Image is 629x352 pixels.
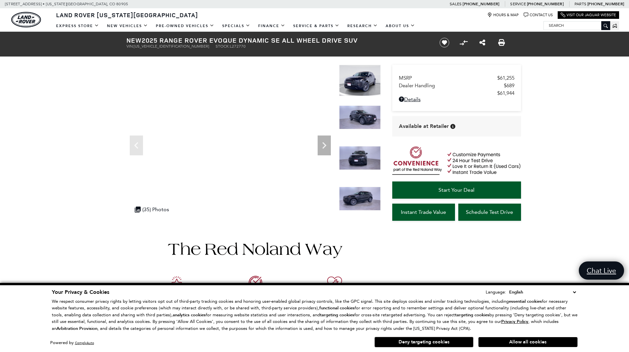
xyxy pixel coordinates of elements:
[401,209,446,215] span: Instant Trade Value
[509,298,542,304] strong: essential cookies
[487,13,519,18] a: Hours & Map
[75,341,94,345] a: ComplyAuto
[339,146,381,170] img: New 2025 Santorini Black LAND ROVER Dynamic SE image 3
[463,1,499,7] a: [PHONE_NUMBER]
[56,326,97,332] strong: Arbitration Provision
[11,12,41,27] a: land-rover
[320,312,354,318] strong: targeting cookies
[501,319,528,324] a: Privacy Policy
[318,136,331,155] div: Next
[126,44,134,49] span: VIN:
[56,11,198,19] span: Land Rover [US_STATE][GEOGRAPHIC_DATA]
[504,83,514,89] span: $689
[52,11,202,19] a: Land Rover [US_STATE][GEOGRAPHIC_DATA]
[216,44,230,49] span: Stock:
[497,75,514,81] span: $61,255
[450,124,455,129] div: Vehicle is in stock and ready for immediate delivery. Due to demand, availability is subject to c...
[399,75,497,81] span: MSRP
[126,37,429,44] h1: 2025 Range Rover Evoque Dynamic SE All Wheel Drive SUV
[561,13,616,18] a: Visit Our Jaguar Website
[50,341,94,345] div: Powered by
[450,2,462,6] span: Sales
[459,38,469,48] button: Compare Vehicle
[466,209,513,215] span: Schedule Test Drive
[382,20,419,32] a: About Us
[173,312,206,318] strong: analytics cookies
[486,290,506,294] div: Language:
[527,1,564,7] a: [PHONE_NUMBER]
[392,204,455,221] a: Instant Trade Value
[455,312,489,318] strong: targeting cookies
[438,187,474,193] span: Start Your Deal
[131,203,172,216] div: (35) Photos
[230,44,246,49] span: L272770
[497,90,514,96] span: $61,944
[579,261,624,280] a: Chat Live
[152,20,218,32] a: Pre-Owned Vehicles
[343,20,382,32] a: Research
[437,37,452,48] button: Save vehicle
[478,337,577,347] button: Allow all cookies
[289,20,343,32] a: Service & Parts
[52,298,577,332] p: We respect consumer privacy rights by letting visitors opt out of third-party tracking cookies an...
[339,187,381,211] img: New 2025 Santorini Black LAND ROVER Dynamic SE image 4
[374,337,473,347] button: Deny targeting cookies
[399,83,514,89] a: Dealer Handling $689
[510,2,526,6] span: Service
[479,39,485,47] a: Share this New 2025 Range Rover Evoque Dynamic SE All Wheel Drive SUV
[587,1,624,7] a: [PHONE_NUMBER]
[103,20,152,32] a: New Vehicles
[319,305,355,311] strong: functional cookies
[575,2,586,6] span: Parts
[218,20,254,32] a: Specials
[52,20,103,32] a: EXPRESS STORE
[399,90,514,96] a: $61,944
[399,75,514,81] a: MSRP $61,255
[501,319,528,325] u: Privacy Policy
[544,21,610,29] input: Search
[399,123,449,130] span: Available at Retailer
[498,39,505,47] a: Print this New 2025 Range Rover Evoque Dynamic SE All Wheel Drive SUV
[507,289,577,296] select: Language Select
[583,266,619,275] span: Chat Live
[339,105,381,129] img: New 2025 Santorini Black LAND ROVER Dynamic SE image 2
[392,224,521,328] iframe: YouTube video player
[254,20,289,32] a: Finance
[5,2,128,6] a: [STREET_ADDRESS] • [US_STATE][GEOGRAPHIC_DATA], CO 80905
[458,204,521,221] a: Schedule Test Drive
[339,65,381,96] img: New 2025 Santorini Black LAND ROVER Dynamic SE image 1
[126,36,142,45] strong: New
[52,289,109,296] span: Your Privacy & Cookies
[11,12,41,27] img: Land Rover
[52,20,419,32] nav: Main Navigation
[524,13,553,18] a: Contact Us
[134,44,209,49] span: [US_VEHICLE_IDENTIFICATION_NUMBER]
[126,65,334,221] iframe: Interactive Walkaround/Photo gallery of the vehicle/product
[399,83,504,89] span: Dealer Handling
[399,96,514,102] a: Details
[392,181,521,199] a: Start Your Deal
